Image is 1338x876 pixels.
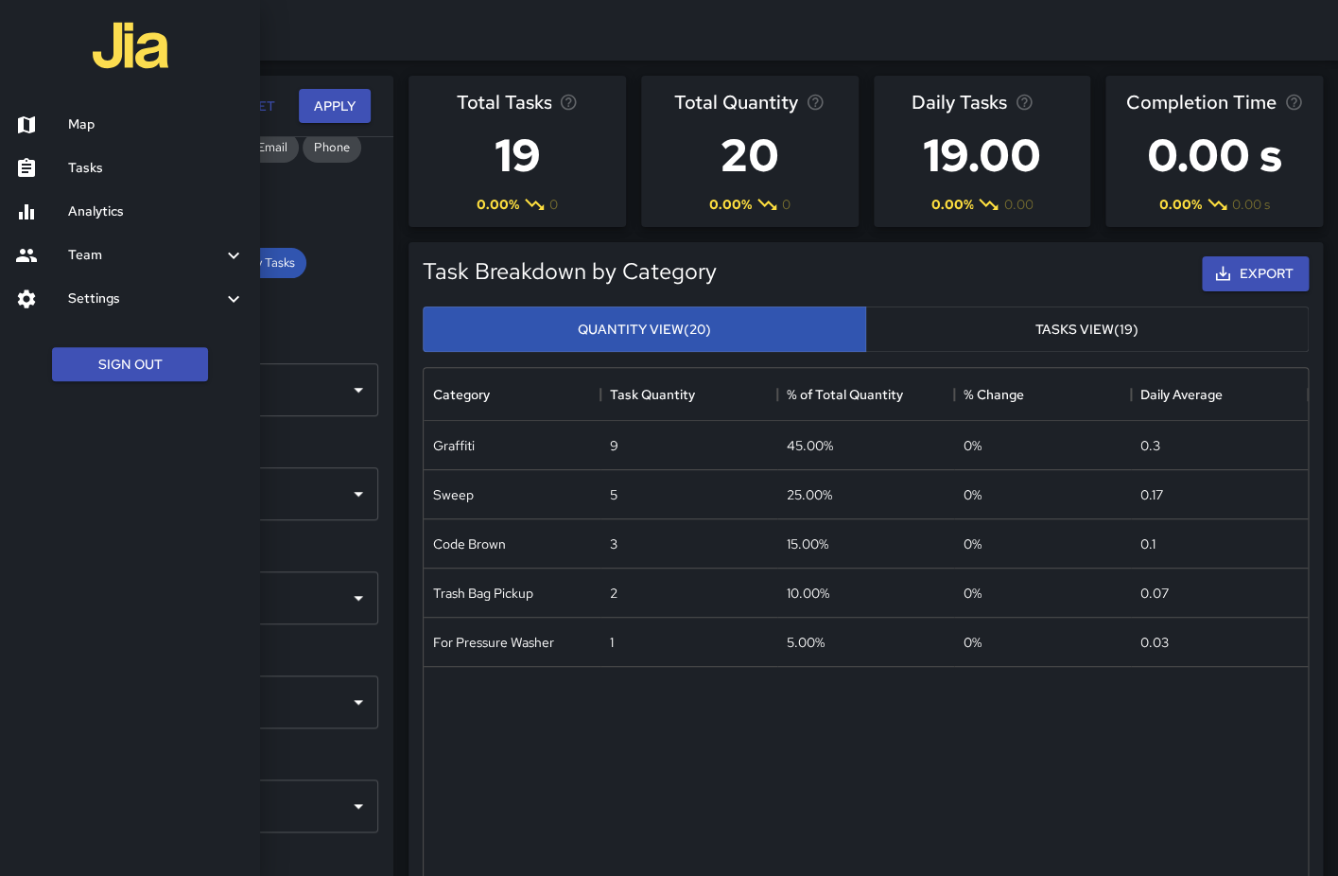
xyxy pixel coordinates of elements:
[68,114,245,135] h6: Map
[52,347,208,382] button: Sign Out
[68,201,245,222] h6: Analytics
[68,158,245,179] h6: Tasks
[68,289,222,309] h6: Settings
[93,8,168,83] img: jia-logo
[68,245,222,266] h6: Team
